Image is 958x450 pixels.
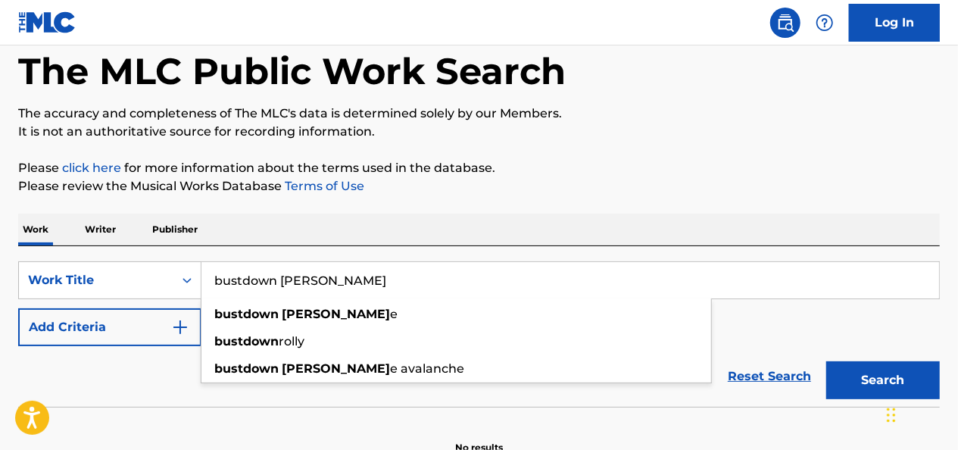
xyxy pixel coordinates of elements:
[18,123,940,141] p: It is not an authoritative source for recording information.
[282,307,390,321] strong: [PERSON_NAME]
[720,360,819,393] a: Reset Search
[214,361,279,376] strong: bustdown
[282,179,364,193] a: Terms of Use
[148,214,202,245] p: Publisher
[776,14,794,32] img: search
[18,48,566,94] h1: The MLC Public Work Search
[826,361,940,399] button: Search
[18,308,201,346] button: Add Criteria
[28,271,164,289] div: Work Title
[18,261,940,407] form: Search Form
[18,105,940,123] p: The accuracy and completeness of The MLC's data is determined solely by our Members.
[18,11,76,33] img: MLC Logo
[80,214,120,245] p: Writer
[390,307,398,321] span: e
[849,4,940,42] a: Log In
[810,8,840,38] div: Help
[390,361,464,376] span: e avalanche
[279,334,304,348] span: rolly
[171,318,189,336] img: 9d2ae6d4665cec9f34b9.svg
[18,177,940,195] p: Please review the Musical Works Database
[887,392,896,438] div: Drag
[18,214,53,245] p: Work
[214,307,279,321] strong: bustdown
[62,161,121,175] a: click here
[882,377,958,450] iframe: Chat Widget
[816,14,834,32] img: help
[770,8,800,38] a: Public Search
[214,334,279,348] strong: bustdown
[18,159,940,177] p: Please for more information about the terms used in the database.
[282,361,390,376] strong: [PERSON_NAME]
